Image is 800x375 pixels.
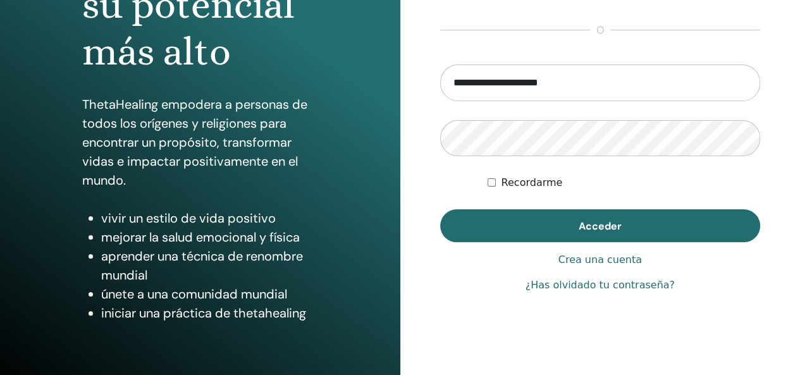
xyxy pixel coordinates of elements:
p: ThetaHealing empodera a personas de todos los orígenes y religiones para encontrar un propósito, ... [82,95,317,190]
button: Acceder [440,209,761,242]
li: vivir un estilo de vida positivo [101,209,317,228]
a: ¿Has olvidado tu contraseña? [526,278,675,293]
span: o [590,23,610,38]
label: Recordarme [501,175,562,190]
li: mejorar la salud emocional y física [101,228,317,247]
li: únete a una comunidad mundial [101,285,317,304]
a: Crea una cuenta [558,252,642,267]
li: aprender una técnica de renombre mundial [101,247,317,285]
div: Mantenerme autenticado indefinidamente o hasta cerrar la sesión manualmente [488,175,760,190]
span: Acceder [579,219,622,233]
li: iniciar una práctica de thetahealing [101,304,317,323]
